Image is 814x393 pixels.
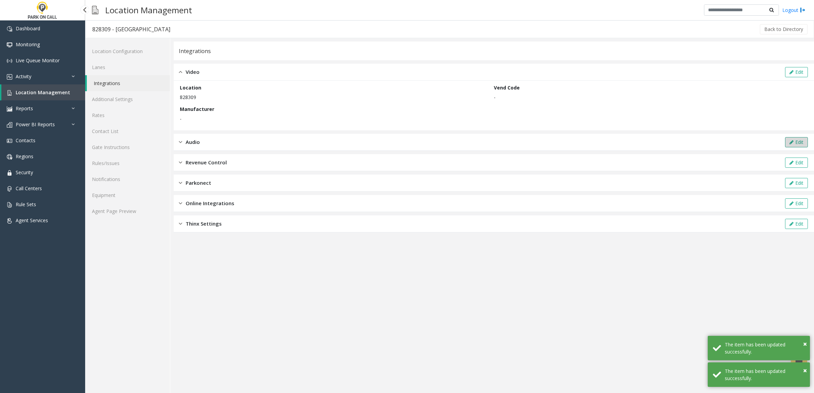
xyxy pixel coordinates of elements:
[16,185,42,192] span: Call Centers
[16,105,33,112] span: Reports
[760,24,808,34] button: Back to Directory
[85,123,170,139] a: Contact List
[186,159,227,166] span: Revenue Control
[179,159,182,166] img: closed
[85,139,170,155] a: Gate Instructions
[180,84,201,91] label: Location
[803,366,807,375] span: ×
[180,115,490,122] p: -
[803,339,807,349] button: Close
[92,25,170,34] div: 828309 - [GEOGRAPHIC_DATA]
[7,106,12,112] img: 'icon'
[179,179,182,187] img: closed
[186,179,211,187] span: Parkonect
[16,41,40,48] span: Monitoring
[16,201,36,208] span: Rule Sets
[16,89,70,96] span: Location Management
[180,105,214,113] label: Manufacturer
[785,158,808,168] button: Edit
[179,199,182,207] img: closed
[7,186,12,192] img: 'icon'
[186,220,222,228] span: Thinx Settings
[186,199,234,207] span: Online Integrations
[785,137,808,147] button: Edit
[7,74,12,80] img: 'icon'
[179,138,182,146] img: closed
[85,91,170,107] a: Additional Settings
[785,67,808,77] button: Edit
[7,26,12,32] img: 'icon'
[16,57,60,64] span: Live Queue Monitor
[800,6,805,14] img: logout
[7,154,12,160] img: 'icon'
[7,170,12,176] img: 'icon'
[725,341,805,355] div: The item has been updated successfully.
[179,220,182,228] img: closed
[102,2,195,18] h3: Location Management
[7,202,12,208] img: 'icon'
[85,43,170,59] a: Location Configuration
[85,203,170,219] a: Agent Page Preview
[16,169,33,176] span: Security
[16,217,48,224] span: Agent Services
[16,121,55,128] span: Power BI Reports
[494,94,804,101] p: -
[7,90,12,96] img: 'icon'
[16,137,35,144] span: Contacts
[785,219,808,229] button: Edit
[85,187,170,203] a: Equipment
[186,68,200,76] span: Video
[7,218,12,224] img: 'icon'
[803,339,807,348] span: ×
[7,42,12,48] img: 'icon'
[7,122,12,128] img: 'icon'
[1,84,85,100] a: Location Management
[7,138,12,144] img: 'icon'
[725,367,805,382] div: The item has been updated successfully.
[85,171,170,187] a: Notifications
[85,107,170,123] a: Rates
[803,365,807,376] button: Close
[180,94,490,101] p: 828309
[494,84,520,91] label: Vend Code
[782,6,805,14] a: Logout
[16,73,31,80] span: Activity
[785,178,808,188] button: Edit
[85,59,170,75] a: Lanes
[179,47,211,55] div: Integrations
[16,25,40,32] span: Dashboard
[179,68,182,76] img: opened
[186,138,200,146] span: Audio
[7,58,12,64] img: 'icon'
[16,153,33,160] span: Regions
[785,198,808,209] button: Edit
[85,155,170,171] a: Rules/Issues
[92,2,98,18] img: pageIcon
[87,75,170,91] a: Integrations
